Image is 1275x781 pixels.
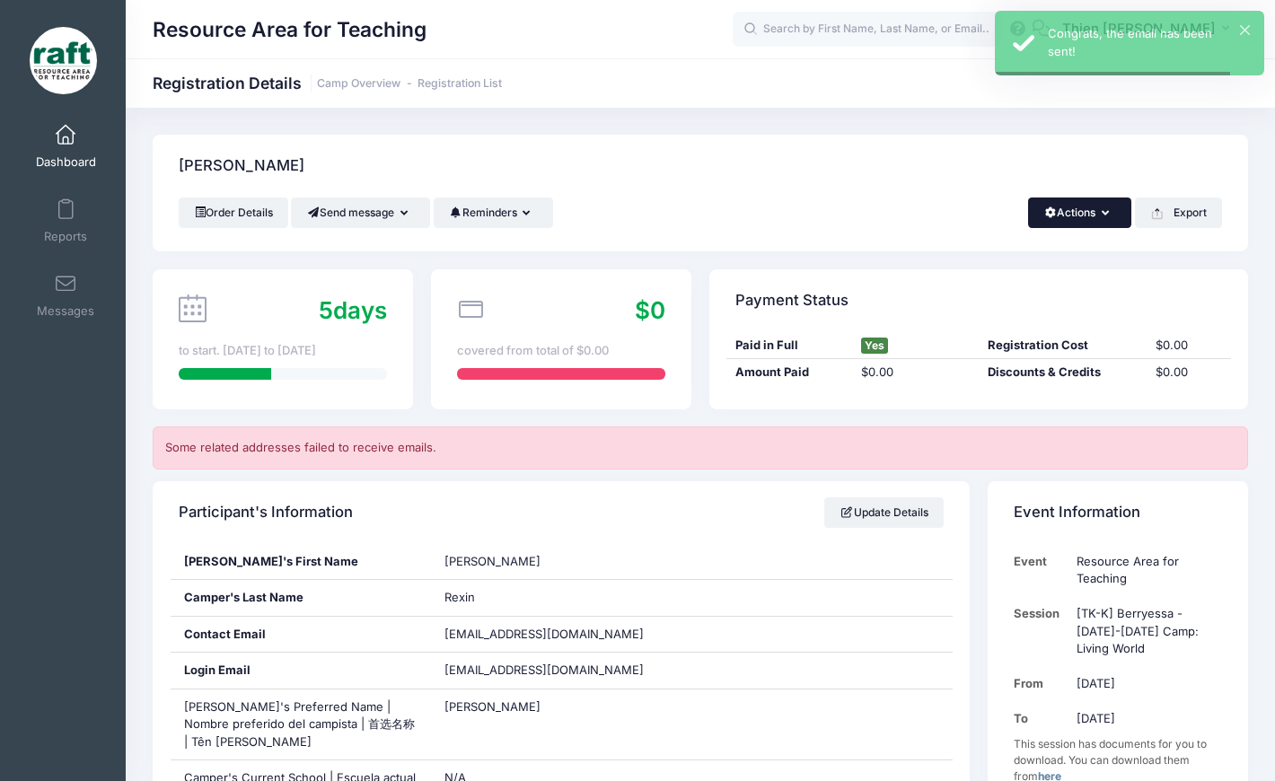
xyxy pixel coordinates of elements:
[317,77,400,91] a: Camp Overview
[1147,337,1231,355] div: $0.00
[444,590,475,604] span: Rexin
[319,296,333,324] span: 5
[179,197,288,228] a: Order Details
[733,12,1002,48] input: Search by First Name, Last Name, or Email...
[1068,596,1222,666] td: [TK-K] Berryessa - [DATE]-[DATE] Camp: Living World
[36,154,96,170] span: Dashboard
[1014,701,1068,736] td: To
[37,303,94,319] span: Messages
[1068,701,1222,736] td: [DATE]
[1068,544,1222,597] td: Resource Area for Teaching
[179,141,304,192] h4: [PERSON_NAME]
[171,544,431,580] div: [PERSON_NAME]'s First Name
[726,337,852,355] div: Paid in Full
[153,9,426,50] h1: Resource Area for Teaching
[635,296,665,324] span: $0
[735,275,849,326] h4: Payment Status
[979,364,1147,382] div: Discounts & Credits
[171,653,431,689] div: Login Email
[1014,666,1068,701] td: From
[444,699,541,714] span: [PERSON_NAME]
[457,342,665,360] div: covered from total of $0.00
[853,364,979,382] div: $0.00
[1048,25,1250,60] div: Congrats, the email has been sent!
[23,264,109,327] a: Messages
[171,617,431,653] div: Contact Email
[171,689,431,760] div: [PERSON_NAME]'s Preferred Name | Nombre preferido del campista | 首选名称 | Tên [PERSON_NAME]
[30,27,97,94] img: Resource Area for Teaching
[1240,25,1250,35] button: ×
[44,229,87,244] span: Reports
[726,364,852,382] div: Amount Paid
[319,293,387,328] div: days
[153,74,502,92] h1: Registration Details
[1147,364,1231,382] div: $0.00
[979,337,1147,355] div: Registration Cost
[153,426,1248,469] div: Some related addresses failed to receive emails.
[444,554,541,568] span: [PERSON_NAME]
[434,197,553,228] button: Reminders
[444,627,644,641] span: [EMAIL_ADDRESS][DOMAIN_NAME]
[1068,666,1222,701] td: [DATE]
[444,662,669,680] span: [EMAIL_ADDRESS][DOMAIN_NAME]
[418,77,502,91] a: Registration List
[171,580,431,616] div: Camper's Last Name
[1014,596,1068,666] td: Session
[23,189,109,252] a: Reports
[291,197,430,228] button: Send message
[179,342,387,360] div: to start. [DATE] to [DATE]
[1051,9,1248,50] button: Thien [PERSON_NAME]
[23,115,109,178] a: Dashboard
[1135,197,1222,228] button: Export
[1028,197,1131,228] button: Actions
[1014,487,1140,538] h4: Event Information
[861,338,888,354] span: Yes
[179,487,353,538] h4: Participant's Information
[824,497,944,528] a: Update Details
[1014,544,1068,597] td: Event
